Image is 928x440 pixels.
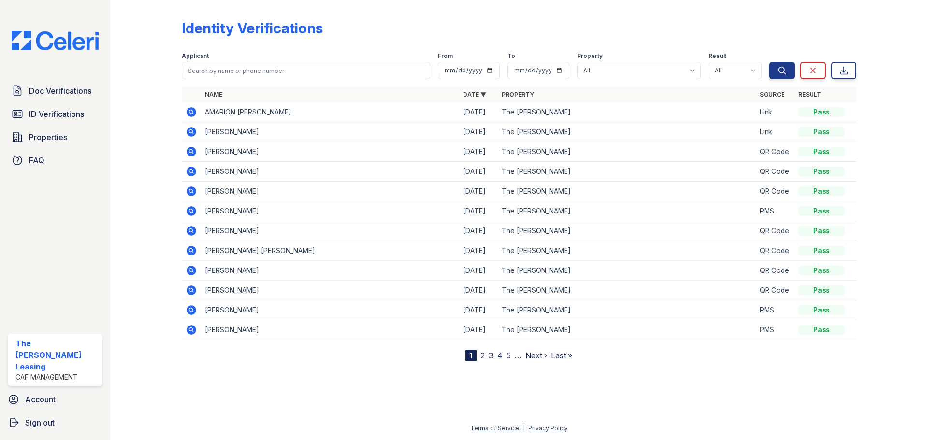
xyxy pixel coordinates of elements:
[798,147,845,156] div: Pass
[459,241,498,261] td: [DATE]
[201,122,459,142] td: [PERSON_NAME]
[551,351,572,360] a: Last »
[523,425,525,432] div: |
[502,91,534,98] a: Property
[4,390,106,409] a: Account
[709,52,726,60] label: Result
[205,91,222,98] a: Name
[201,281,459,300] td: [PERSON_NAME]
[4,31,106,50] img: CE_Logo_Blue-a8612792a0a2168367f1c8372b55b34899dd931a85d93a1a3d3e32e68fde9ad4.png
[798,305,845,315] div: Pass
[498,162,756,182] td: The [PERSON_NAME]
[459,162,498,182] td: [DATE]
[201,221,459,241] td: [PERSON_NAME]
[756,300,795,320] td: PMS
[798,127,845,137] div: Pass
[15,372,99,382] div: CAF Management
[459,201,498,221] td: [DATE]
[498,261,756,281] td: The [PERSON_NAME]
[497,351,503,360] a: 4
[525,351,547,360] a: Next ›
[756,182,795,201] td: QR Code
[470,425,520,432] a: Terms of Service
[459,142,498,162] td: [DATE]
[459,261,498,281] td: [DATE]
[756,102,795,122] td: Link
[201,320,459,340] td: [PERSON_NAME]
[25,417,55,428] span: Sign out
[577,52,603,60] label: Property
[29,108,84,120] span: ID Verifications
[201,241,459,261] td: [PERSON_NAME] [PERSON_NAME]
[756,281,795,300] td: QR Code
[182,62,430,79] input: Search by name or phone number
[201,300,459,320] td: [PERSON_NAME]
[756,142,795,162] td: QR Code
[489,351,493,360] a: 3
[798,325,845,335] div: Pass
[498,300,756,320] td: The [PERSON_NAME]
[507,351,511,360] a: 5
[756,241,795,261] td: QR Code
[798,107,845,117] div: Pass
[515,350,522,361] span: …
[756,201,795,221] td: PMS
[29,131,67,143] span: Properties
[463,91,486,98] a: Date ▼
[8,151,102,170] a: FAQ
[459,182,498,201] td: [DATE]
[8,104,102,124] a: ID Verifications
[201,261,459,281] td: [PERSON_NAME]
[182,52,209,60] label: Applicant
[798,206,845,216] div: Pass
[29,155,44,166] span: FAQ
[201,201,459,221] td: [PERSON_NAME]
[438,52,453,60] label: From
[498,201,756,221] td: The [PERSON_NAME]
[459,320,498,340] td: [DATE]
[756,320,795,340] td: PMS
[459,122,498,142] td: [DATE]
[4,413,106,432] a: Sign out
[498,221,756,241] td: The [PERSON_NAME]
[201,142,459,162] td: [PERSON_NAME]
[459,300,498,320] td: [DATE]
[201,102,459,122] td: AMARION [PERSON_NAME]
[29,85,91,97] span: Doc Verifications
[798,91,821,98] a: Result
[756,122,795,142] td: Link
[8,128,102,147] a: Properties
[498,182,756,201] td: The [PERSON_NAME]
[459,102,498,122] td: [DATE]
[756,221,795,241] td: QR Code
[465,350,477,361] div: 1
[798,226,845,236] div: Pass
[201,182,459,201] td: [PERSON_NAME]
[8,81,102,100] a: Doc Verifications
[498,142,756,162] td: The [PERSON_NAME]
[798,186,845,196] div: Pass
[528,425,568,432] a: Privacy Policy
[498,320,756,340] td: The [PERSON_NAME]
[798,167,845,176] div: Pass
[480,351,485,360] a: 2
[798,266,845,275] div: Pass
[459,221,498,241] td: [DATE]
[459,281,498,300] td: [DATE]
[760,91,784,98] a: Source
[507,52,515,60] label: To
[498,241,756,261] td: The [PERSON_NAME]
[201,162,459,182] td: [PERSON_NAME]
[498,102,756,122] td: The [PERSON_NAME]
[798,246,845,255] div: Pass
[498,281,756,300] td: The [PERSON_NAME]
[498,122,756,142] td: The [PERSON_NAME]
[756,261,795,281] td: QR Code
[182,19,323,37] div: Identity Verifications
[798,285,845,295] div: Pass
[15,338,99,372] div: The [PERSON_NAME] Leasing
[756,162,795,182] td: QR Code
[25,394,56,405] span: Account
